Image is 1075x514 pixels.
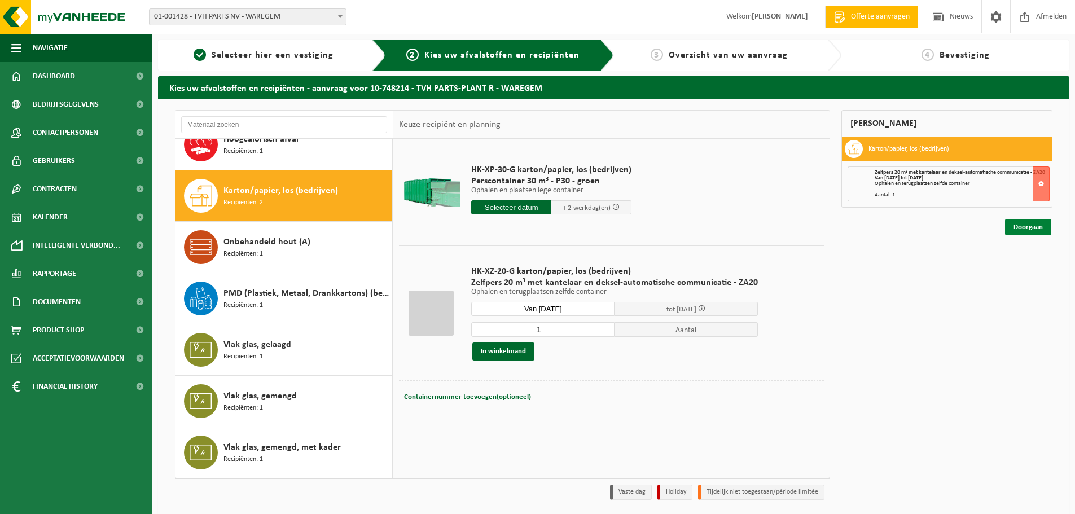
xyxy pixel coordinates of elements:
[223,389,297,403] span: Vlak glas, gemengd
[922,49,934,61] span: 4
[472,342,534,361] button: In winkelmand
[212,51,334,60] span: Selecteer hier een vestiging
[471,302,615,316] input: Selecteer datum
[223,454,263,465] span: Recipiënten: 1
[223,352,263,362] span: Recipiënten: 1
[164,49,363,62] a: 1Selecteer hier een vestiging
[223,403,263,414] span: Recipiënten: 1
[868,140,949,158] h3: Karton/papier, los (bedrijven)
[33,316,84,344] span: Product Shop
[698,485,824,500] li: Tijdelijk niet toegestaan/période limitée
[33,372,98,401] span: Financial History
[471,175,631,187] span: Perscontainer 30 m³ - P30 - groen
[33,62,75,90] span: Dashboard
[150,9,346,25] span: 01-001428 - TVH PARTS NV - WAREGEM
[175,324,393,376] button: Vlak glas, gelaagd Recipiënten: 1
[848,11,912,23] span: Offerte aanvragen
[666,306,696,313] span: tot [DATE]
[175,170,393,222] button: Karton/papier, los (bedrijven) Recipiënten: 2
[33,260,76,288] span: Rapportage
[223,235,310,249] span: Onbehandeld hout (A)
[33,118,98,147] span: Contactpersonen
[158,76,1069,98] h2: Kies uw afvalstoffen en recipiënten - aanvraag voor 10-748214 - TVH PARTS-PLANT R - WAREGEM
[175,427,393,478] button: Vlak glas, gemengd, met kader Recipiënten: 1
[33,344,124,372] span: Acceptatievoorwaarden
[175,119,393,170] button: Hoogcalorisch afval Recipiënten: 1
[223,146,263,157] span: Recipiënten: 1
[223,441,341,454] span: Vlak glas, gemengd, met kader
[33,147,75,175] span: Gebruikers
[223,249,263,260] span: Recipiënten: 1
[33,90,99,118] span: Bedrijfsgegevens
[615,322,758,337] span: Aantal
[403,389,532,405] button: Containernummer toevoegen(optioneel)
[223,338,291,352] span: Vlak glas, gelaagd
[175,222,393,273] button: Onbehandeld hout (A) Recipiënten: 1
[175,273,393,324] button: PMD (Plastiek, Metaal, Drankkartons) (bedrijven) Recipiënten: 1
[875,169,1045,175] span: Zelfpers 20 m³ met kantelaar en deksel-automatische communicatie - ZA20
[33,231,120,260] span: Intelligente verbond...
[223,197,263,208] span: Recipiënten: 2
[610,485,652,500] li: Vaste dag
[223,133,299,146] span: Hoogcalorisch afval
[563,204,611,212] span: + 2 werkdag(en)
[393,111,506,139] div: Keuze recipiënt en planning
[657,485,692,500] li: Holiday
[33,288,81,316] span: Documenten
[940,51,990,60] span: Bevestiging
[875,192,1049,198] div: Aantal: 1
[471,164,631,175] span: HK-XP-30-G karton/papier, los (bedrijven)
[406,49,419,61] span: 2
[175,376,393,427] button: Vlak glas, gemengd Recipiënten: 1
[33,203,68,231] span: Kalender
[825,6,918,28] a: Offerte aanvragen
[33,34,68,62] span: Navigatie
[471,266,758,277] span: HK-XZ-20-G karton/papier, los (bedrijven)
[1005,219,1051,235] a: Doorgaan
[223,287,389,300] span: PMD (Plastiek, Metaal, Drankkartons) (bedrijven)
[651,49,663,61] span: 3
[181,116,387,133] input: Materiaal zoeken
[841,110,1052,137] div: [PERSON_NAME]
[669,51,788,60] span: Overzicht van uw aanvraag
[875,181,1049,187] div: Ophalen en terugplaatsen zelfde container
[471,187,631,195] p: Ophalen en plaatsen lege container
[33,175,77,203] span: Contracten
[471,200,551,214] input: Selecteer datum
[471,277,758,288] span: Zelfpers 20 m³ met kantelaar en deksel-automatische communicatie - ZA20
[471,288,758,296] p: Ophalen en terugplaatsen zelfde container
[404,393,531,401] span: Containernummer toevoegen(optioneel)
[194,49,206,61] span: 1
[149,8,346,25] span: 01-001428 - TVH PARTS NV - WAREGEM
[752,12,808,21] strong: [PERSON_NAME]
[223,184,338,197] span: Karton/papier, los (bedrijven)
[424,51,580,60] span: Kies uw afvalstoffen en recipiënten
[223,300,263,311] span: Recipiënten: 1
[875,175,923,181] strong: Van [DATE] tot [DATE]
